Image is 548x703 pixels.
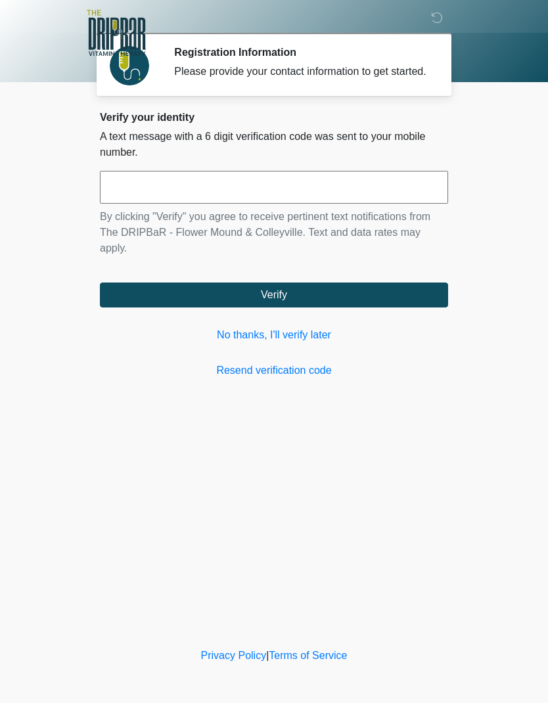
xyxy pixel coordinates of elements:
a: No thanks, I'll verify later [100,327,448,343]
a: Resend verification code [100,363,448,378]
a: Terms of Service [269,650,347,661]
button: Verify [100,283,448,307]
a: | [266,650,269,661]
p: By clicking "Verify" you agree to receive pertinent text notifications from The DRIPBaR - Flower ... [100,209,448,256]
a: Privacy Policy [201,650,267,661]
img: Agent Avatar [110,46,149,85]
img: The DRIPBaR - Flower Mound & Colleyville Logo [87,10,146,56]
div: Please provide your contact information to get started. [174,64,428,79]
p: A text message with a 6 digit verification code was sent to your mobile number. [100,129,448,160]
h2: Verify your identity [100,111,448,124]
